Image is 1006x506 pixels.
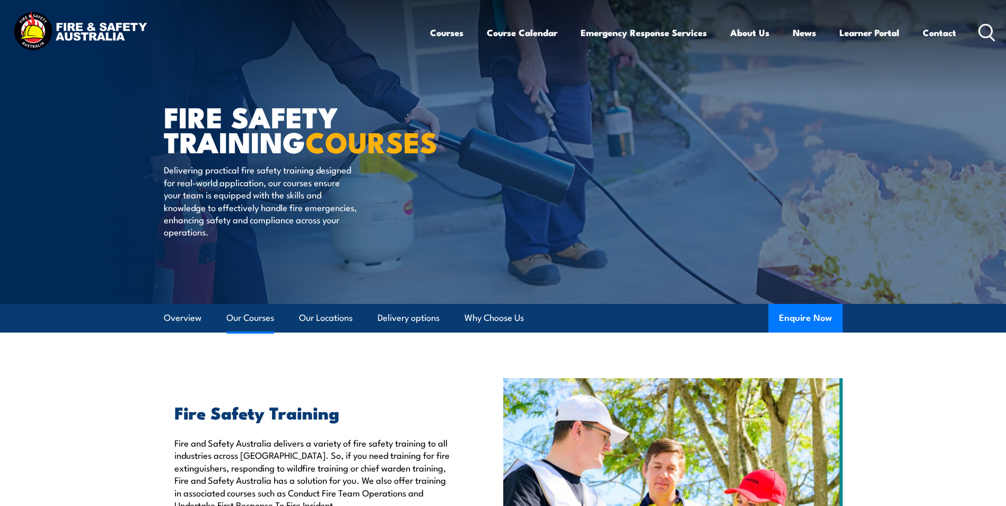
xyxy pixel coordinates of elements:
a: Courses [430,19,463,47]
h1: FIRE SAFETY TRAINING [164,104,426,153]
a: Why Choose Us [465,304,524,332]
a: Course Calendar [487,19,557,47]
a: Contact [923,19,956,47]
a: News [793,19,816,47]
a: Learner Portal [839,19,899,47]
button: Enquire Now [768,304,843,333]
a: Our Locations [299,304,353,332]
p: Delivering practical fire safety training designed for real-world application, our courses ensure... [164,163,357,238]
strong: COURSES [305,119,438,163]
a: Our Courses [226,304,274,332]
a: Emergency Response Services [581,19,707,47]
h2: Fire Safety Training [174,405,454,420]
a: Overview [164,304,202,332]
a: Delivery options [378,304,440,332]
a: About Us [730,19,769,47]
